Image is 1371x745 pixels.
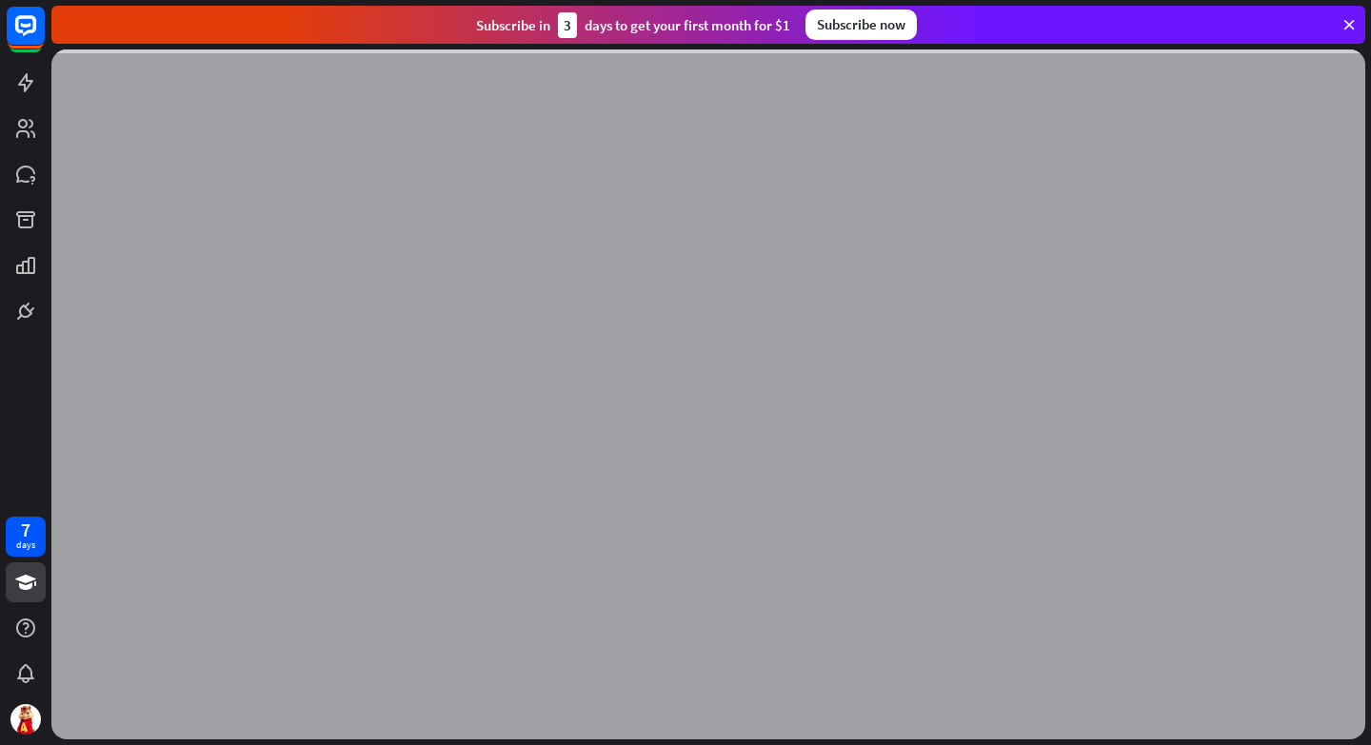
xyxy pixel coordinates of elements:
div: Subscribe in days to get your first month for $1 [476,12,790,38]
div: 7 [21,521,30,539]
div: days [16,539,35,552]
div: 3 [558,12,577,38]
div: Subscribe now [805,10,917,40]
a: 7 days [6,517,46,557]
